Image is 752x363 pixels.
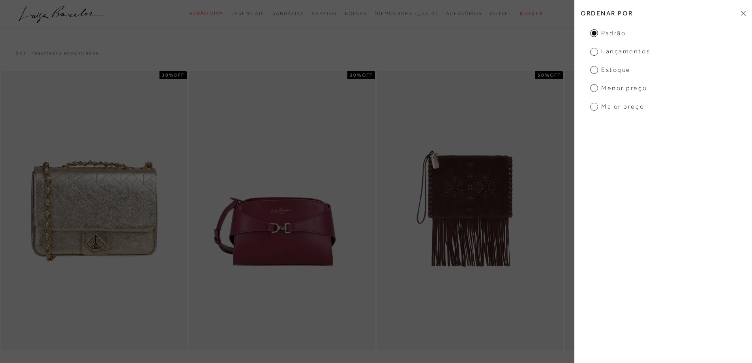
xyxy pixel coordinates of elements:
a: categoryNavScreenReaderText [189,6,223,21]
span: Outlet [490,11,512,16]
span: Essenciais [231,11,264,16]
span: Bolsas [345,11,367,16]
span: Padrão [590,29,626,38]
span: Sandálias [272,11,304,16]
span: Estoque [590,66,631,74]
span: OFF [174,72,184,78]
img: Bolsa média pesponto monograma dourado [2,72,186,349]
a: categoryNavScreenReaderText [446,6,482,21]
span: OFF [550,72,561,78]
span: Lançamentos [590,47,650,56]
span: Verão Viva [189,11,223,16]
img: BOLSA DE MÃO EM CAMURÇA CARAMELO COM PERFUROS E FRANJAS [566,72,750,349]
a: categoryNavScreenReaderText [490,6,512,21]
span: BLOG LB [520,11,543,16]
a: BLOG LB [520,6,543,21]
strong: 30% [162,72,174,78]
p: resultados encontrados [32,50,99,56]
span: OFF [362,72,373,78]
span: Sapatos [312,11,337,16]
span: Maior Preço [590,102,644,111]
span: Menor Preço [590,84,647,92]
strong: 50% [538,72,550,78]
img: BOLSA DE MÃO EM CAMURÇA CAFÉ COM PERFUROS E FRANJAS [378,72,562,349]
a: categoryNavScreenReaderText [272,6,304,21]
a: categoryNavScreenReaderText [231,6,264,21]
a: categoryNavScreenReaderText [345,6,367,21]
strong: 30% [350,72,362,78]
h2: Ordenar por [574,4,752,23]
a: categoryNavScreenReaderText [312,6,337,21]
img: BOLSA PEQUENA EM COURO MARSALA COM FERRAGEM EM GANCHO [190,72,374,349]
span: Acessórios [446,11,482,16]
p: 541 [16,50,26,56]
a: noSubCategoriesText [375,6,438,21]
span: [DEMOGRAPHIC_DATA] [375,11,438,16]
